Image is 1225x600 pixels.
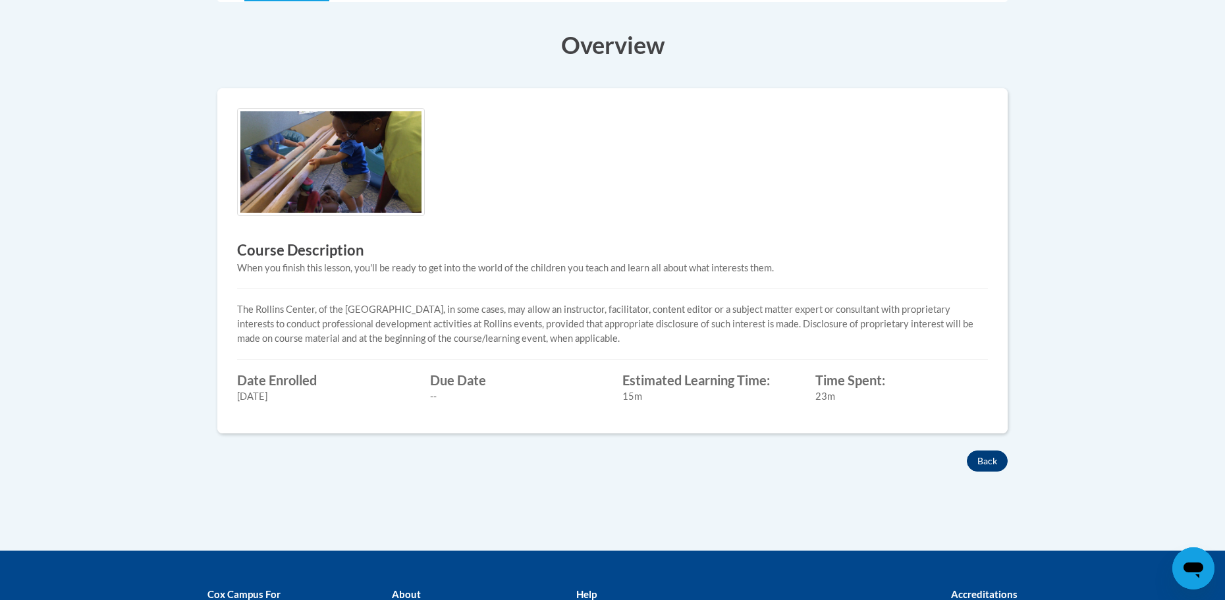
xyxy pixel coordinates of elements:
label: Estimated Learning Time: [622,373,796,387]
label: Date Enrolled [237,373,410,387]
b: Cox Campus For [207,588,281,600]
h3: Course Description [237,240,988,261]
button: Back [967,450,1008,472]
img: Course logo image [237,108,425,217]
b: About [392,588,421,600]
h3: Overview [217,28,1008,61]
label: Time Spent: [815,373,989,387]
div: -- [430,389,603,404]
div: [DATE] [237,389,410,404]
div: 23m [815,389,989,404]
div: 15m [622,389,796,404]
p: The Rollins Center, of the [GEOGRAPHIC_DATA], in some cases, may allow an instructor, facilitator... [237,302,988,346]
label: Due Date [430,373,603,387]
b: Help [576,588,597,600]
div: When you finish this lesson, you'll be ready to get into the world of the children you teach and ... [237,261,988,275]
b: Accreditations [951,588,1018,600]
iframe: Button to launch messaging window [1172,547,1214,589]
